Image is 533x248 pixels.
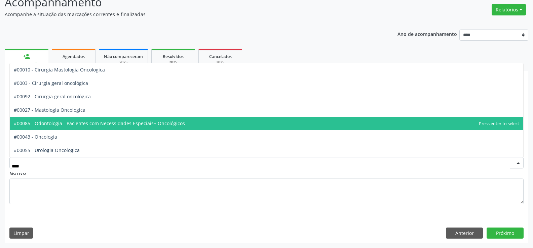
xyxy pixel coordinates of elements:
span: Agendados [63,54,85,59]
button: Limpar [9,228,33,239]
span: #00010 - Cirurgia Mastologia Oncologica [14,66,105,73]
div: 2025 [203,60,237,65]
span: Não compareceram [104,54,143,59]
div: 2025 [104,60,143,65]
div: 2025 [156,60,190,65]
button: Anterior [446,228,483,239]
span: #00085 - Odontologia - Pacientes com Necessidades Especiais+ Oncológicos [14,120,185,127]
div: person_add [23,53,30,60]
label: Motivo [9,168,26,179]
p: Acompanhe a situação das marcações correntes e finalizadas [5,11,371,18]
span: #00055 - Urologia Oncologica [14,147,80,153]
p: Ano de acompanhamento [397,30,457,38]
button: Relatórios [492,4,526,15]
span: #00027 - Mastologia Oncologica [14,107,85,113]
button: Próximo [487,228,524,239]
span: #0003 - Cirurgia geral oncológica [14,80,88,86]
span: Resolvidos [163,54,184,59]
div: Nova marcação [9,62,44,67]
span: Cancelados [209,54,232,59]
span: #00092 - Cirurgia geral oncológica [14,93,91,100]
span: #00043 - Oncologia [14,134,57,140]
